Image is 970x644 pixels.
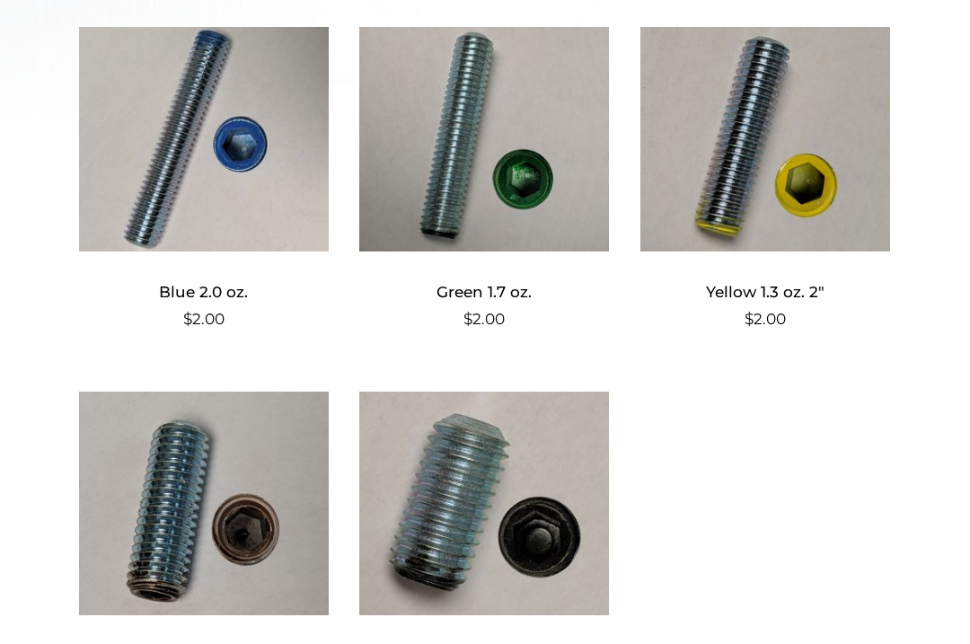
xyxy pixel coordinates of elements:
bdi: 2.00 [745,310,786,328]
h2: Green 1.7 oz. [359,275,609,308]
bdi: 2.00 [463,310,505,328]
span: $ [745,310,754,328]
span: $ [463,310,472,328]
img: Blue 2.0 oz. [79,18,329,260]
img: Image of black weight screw [359,382,609,624]
h2: Blue 2.0 oz. [79,275,329,308]
a: Blue 2.0 oz. $2.00 [79,18,329,331]
img: Yellow 1.3 oz. 2" [640,18,890,260]
bdi: 2.00 [183,310,225,328]
span: $ [183,310,192,328]
h2: Yellow 1.3 oz. 2″ [640,275,890,308]
a: Yellow 1.3 oz. 2″ $2.00 [640,18,890,331]
img: Brown 1.0 oz. [79,382,329,624]
a: Green 1.7 oz. $2.00 [359,18,609,331]
img: Green 1.7 oz. [359,18,609,260]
